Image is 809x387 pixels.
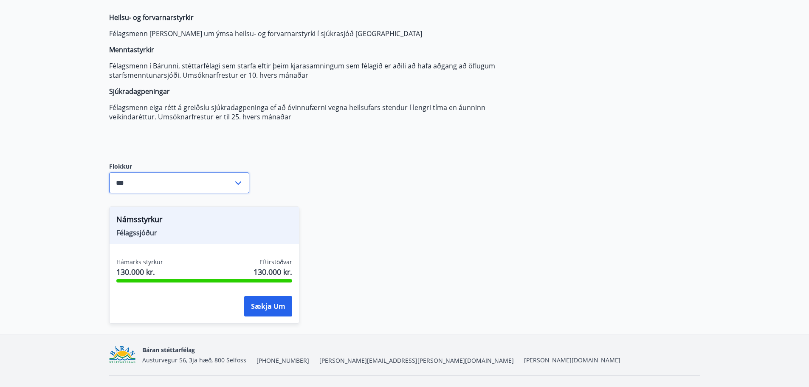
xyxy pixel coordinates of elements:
[116,258,163,266] span: Hámarks styrkur
[109,61,510,80] p: Félagsmenn í Bárunni, stéttarfélagi sem starfa eftir þeim kjarasamningum sem félagið er aðili að ...
[109,346,136,364] img: Bz2lGXKH3FXEIQKvoQ8VL0Fr0uCiWgfgA3I6fSs8.png
[116,228,292,237] span: Félagssjóður
[524,356,620,364] a: [PERSON_NAME][DOMAIN_NAME]
[109,162,249,171] label: Flokkur
[259,258,292,266] span: Eftirstöðvar
[254,266,292,277] span: 130.000 kr.
[257,356,309,365] span: [PHONE_NUMBER]
[116,266,163,277] span: 130.000 kr.
[109,29,510,38] p: Félagsmenn [PERSON_NAME] um ýmsa heilsu- og forvarnarstyrki í sjúkrasjóð [GEOGRAPHIC_DATA]
[244,296,292,316] button: Sækja um
[109,103,510,121] p: Félagsmenn eiga rétt á greiðslu sjúkradagpeninga ef að óvinnufærni vegna heilsufars stendur í len...
[142,346,195,354] span: Báran stéttarfélag
[116,214,292,228] span: Námsstyrkur
[142,356,246,364] span: Austurvegur 56, 3ja hæð, 800 Selfoss
[109,13,194,22] strong: Heilsu- og forvarnarstyrkir
[109,45,154,54] strong: Menntastyrkir
[319,356,514,365] span: [PERSON_NAME][EMAIL_ADDRESS][PERSON_NAME][DOMAIN_NAME]
[109,87,170,96] strong: Sjúkradagpeningar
